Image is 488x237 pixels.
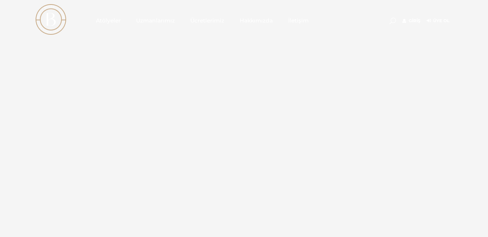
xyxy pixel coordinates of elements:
[190,17,224,24] span: Ücretlerimiz
[402,17,420,25] a: Giriş
[36,4,66,35] img: light logo
[128,4,183,37] a: Uzmanlarımız
[427,17,449,25] a: Üye Ol
[88,4,128,37] a: Atölyeler
[183,4,232,37] a: Ücretlerimiz
[96,17,121,24] span: Atölyeler
[288,17,309,24] span: İletişim
[232,4,280,37] a: Hakkımızda
[280,4,316,37] a: İletişim
[136,17,175,24] span: Uzmanlarımız
[240,17,273,24] span: Hakkımızda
